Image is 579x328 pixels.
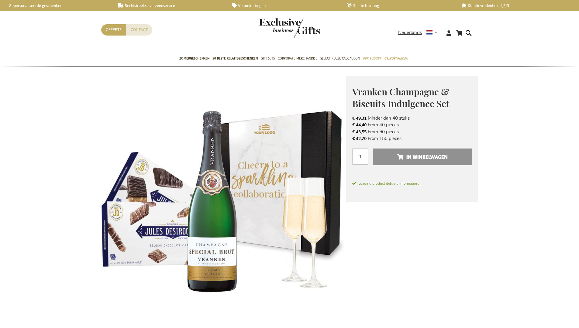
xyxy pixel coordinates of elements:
[384,51,408,67] a: Gelegenheden
[352,115,367,121] span: € 49,31
[352,122,367,128] span: € 44,40
[461,3,566,8] a: Klanttevredenheid 4,6/5
[398,29,422,36] span: Nederlands
[352,115,472,121] li: Minder dan 40 stuks
[352,136,367,142] span: € 42,70
[352,149,368,165] input: Aantal
[352,86,450,110] span: Vranken Champagne & Biscuits Indulgence Set
[352,181,472,186] span: Loading product delivery information.
[363,51,381,67] a: Per Budget
[278,55,317,62] span: Corporate Merchandise
[261,55,275,62] span: Gift Sets
[352,135,472,142] li: From 150 pieces
[212,55,258,62] span: 50 beste relatiegeschenken
[352,121,472,128] li: From 40 pieces
[384,55,408,62] span: Gelegenheden
[352,128,472,135] li: From 90 pieces
[320,51,360,67] a: Select Keuze Cadeaubon
[352,129,367,135] span: € 43,55
[259,18,290,38] a: store logo
[261,51,275,67] a: Gift Sets
[179,51,209,67] a: Zomergeschenken
[179,55,209,62] span: Zomergeschenken
[101,76,346,320] img: Vranken Champagne & Chocolate Indulgence Set
[232,3,337,8] a: Volumkortingen
[278,51,317,67] a: Corporate Merchandise
[347,3,452,8] a: Snelle levering
[3,3,108,8] a: Gepersonaliseerde geschenken
[259,18,320,38] img: Exclusive Business gifts logo
[126,24,152,36] a: Contact
[212,51,258,67] a: 50 beste relatiegeschenken
[118,3,222,8] a: Rechtstreekse verzendservice
[101,24,126,36] a: Offerte
[320,55,360,62] span: Select Keuze Cadeaubon
[363,55,381,62] span: Per Budget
